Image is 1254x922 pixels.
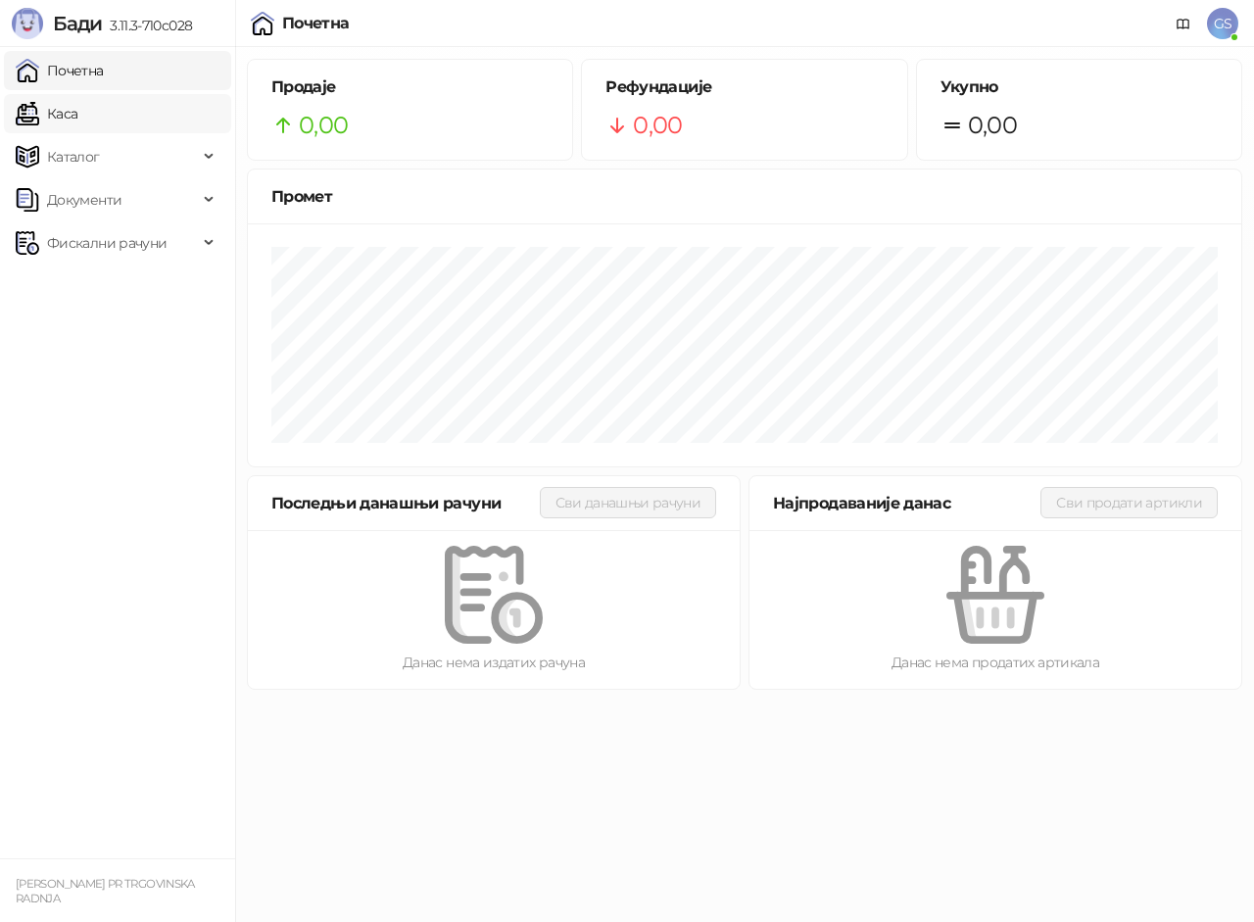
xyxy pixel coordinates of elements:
[633,107,682,144] span: 0,00
[781,652,1210,673] div: Данас нема продатих артикала
[282,16,350,31] div: Почетна
[968,107,1017,144] span: 0,00
[540,487,716,518] button: Сви данашњи рачуни
[773,491,1040,515] div: Најпродаваније данас
[53,12,102,35] span: Бади
[1168,8,1199,39] a: Документација
[299,107,348,144] span: 0,00
[279,652,708,673] div: Данас нема издатих рачуна
[16,51,104,90] a: Почетна
[271,491,540,515] div: Последњи данашњи рачуни
[47,137,100,176] span: Каталог
[16,94,77,133] a: Каса
[47,180,121,219] span: Документи
[271,75,549,99] h5: Продаје
[271,184,1218,209] div: Промет
[16,877,195,905] small: [PERSON_NAME] PR TRGOVINSKA RADNJA
[605,75,883,99] h5: Рефундације
[102,17,192,34] span: 3.11.3-710c028
[1040,487,1218,518] button: Сви продати артикли
[940,75,1218,99] h5: Укупно
[12,8,43,39] img: Logo
[47,223,167,263] span: Фискални рачуни
[1207,8,1238,39] span: GS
